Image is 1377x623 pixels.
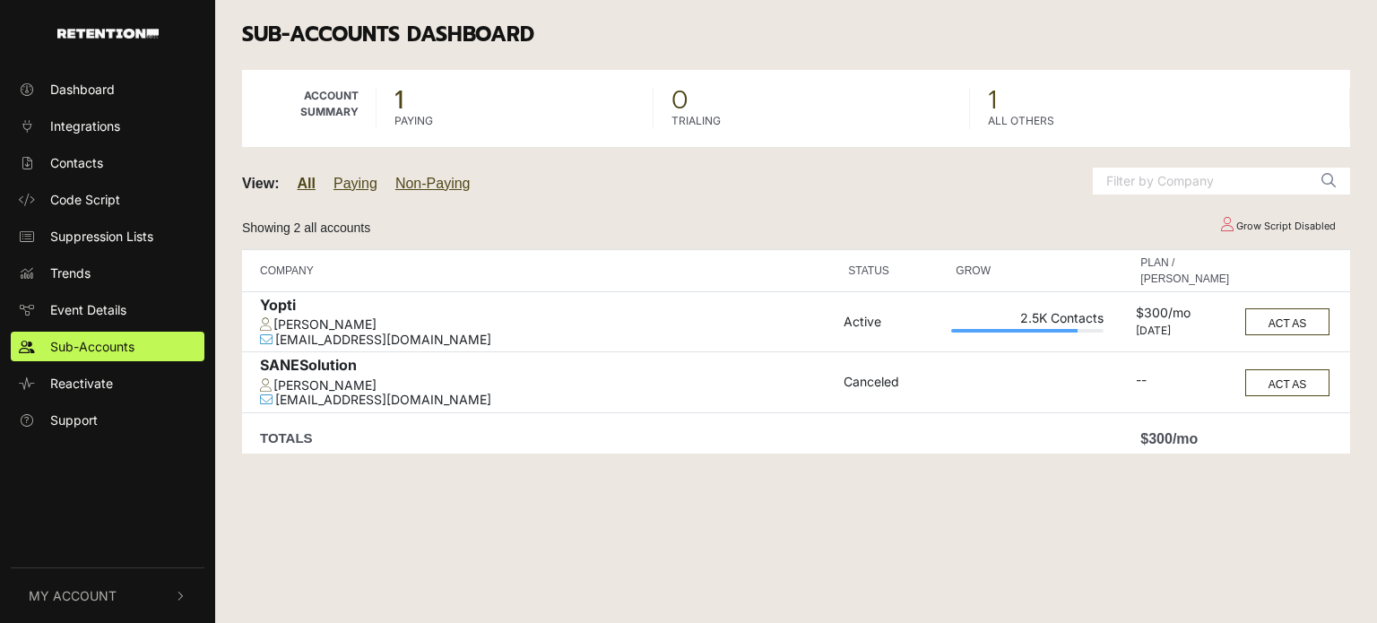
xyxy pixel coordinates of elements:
a: All [298,176,316,191]
span: Dashboard [50,80,115,99]
div: [EMAIL_ADDRESS][DOMAIN_NAME] [260,333,835,348]
div: [DATE] [1136,324,1234,337]
span: Code Script [50,190,120,209]
a: Dashboard [11,74,204,104]
div: $300/mo [1136,306,1234,324]
span: Event Details [50,300,126,319]
a: Contacts [11,148,204,177]
span: Sub-Accounts [50,337,134,356]
div: Plan Usage: 83% [951,329,1104,333]
a: Trends [11,258,204,288]
td: TOTALS [242,413,839,454]
h3: Sub-accounts Dashboard [242,22,1350,48]
img: Retention.com [57,29,159,39]
button: ACT AS [1245,308,1329,335]
th: STATUS [839,249,947,291]
a: Sub-Accounts [11,332,204,361]
span: My Account [29,586,117,605]
div: 2.5K Contacts [951,311,1104,330]
a: Suppression Lists [11,221,204,251]
strong: $300/mo [1140,431,1198,446]
label: PAYING [394,113,433,129]
span: Trends [50,264,91,282]
strong: 1 [394,81,403,119]
label: ALL OTHERS [988,113,1054,129]
td: Grow Script Disabled [1204,211,1350,242]
span: Reactivate [50,374,113,393]
label: TRIALING [671,113,721,129]
small: Showing 2 all accounts [242,221,370,235]
span: 1 [988,88,1332,113]
th: COMPANY [242,249,839,291]
td: Account Summary [242,70,377,147]
div: [PERSON_NAME] [260,317,835,333]
button: My Account [11,568,204,623]
div: SANESolution [260,357,835,377]
button: ACT AS [1245,369,1329,396]
td: Active [839,291,947,352]
a: Event Details [11,295,204,324]
span: Contacts [50,153,103,172]
a: Support [11,405,204,435]
input: Filter by Company [1093,168,1308,195]
span: 0 [671,88,952,113]
a: Integrations [11,111,204,141]
a: Reactivate [11,368,204,398]
span: Support [50,411,98,429]
div: -- [1136,373,1234,392]
a: Paying [333,176,377,191]
span: Integrations [50,117,120,135]
span: Suppression Lists [50,227,153,246]
div: [EMAIL_ADDRESS][DOMAIN_NAME] [260,393,835,408]
div: [PERSON_NAME] [260,378,835,394]
td: Canceled [839,352,947,413]
div: Yopti [260,297,835,317]
th: PLAN / [PERSON_NAME] [1131,249,1238,291]
th: GROW [947,249,1108,291]
a: Code Script [11,185,204,214]
strong: View: [242,176,280,191]
a: Non-Paying [395,176,471,191]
